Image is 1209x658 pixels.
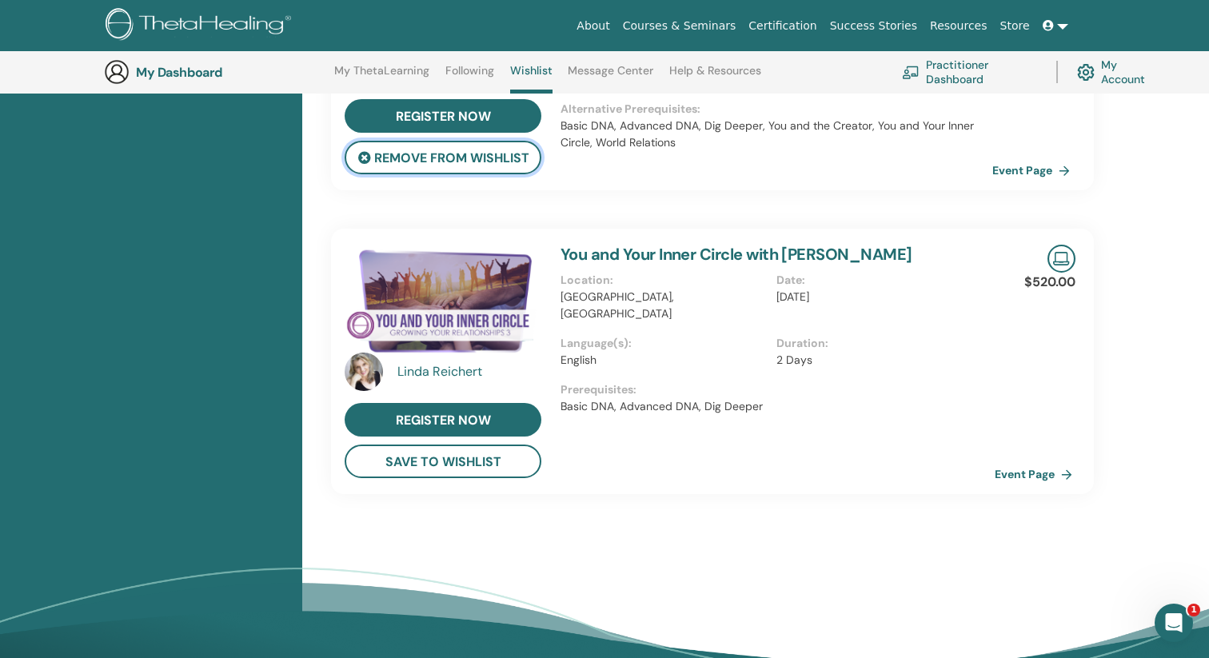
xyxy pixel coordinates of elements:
p: 2 Days [776,352,983,369]
p: Prerequisites : [561,381,992,398]
a: Wishlist [510,64,553,94]
p: [DATE] [776,289,983,305]
p: $520.00 [1024,273,1075,292]
p: Basic DNA, Advanced DNA, Dig Deeper, You and the Creator, You and Your Inner Circle, World Relations [561,118,992,151]
p: Location : [561,272,767,289]
a: Message Center [568,64,653,90]
p: English [561,352,767,369]
p: Basic DNA, Advanced DNA, Dig Deeper [561,398,992,415]
a: Event Page [995,462,1079,486]
p: Duration : [776,335,983,352]
a: register now [345,403,541,437]
p: Date : [776,272,983,289]
button: save to wishlist [345,445,541,478]
a: Success Stories [824,11,924,41]
a: My Account [1077,54,1158,90]
span: 1 [1187,604,1200,616]
a: Practitioner Dashboard [902,54,1037,90]
a: Courses & Seminars [616,11,743,41]
p: [GEOGRAPHIC_DATA], [GEOGRAPHIC_DATA] [561,289,767,322]
a: Help & Resources [669,64,761,90]
img: generic-user-icon.jpg [104,59,130,85]
a: register now [345,99,541,133]
h3: My Dashboard [136,65,296,80]
a: My ThetaLearning [334,64,429,90]
img: Live Online Seminar [1047,245,1075,273]
button: remove from wishlist [345,141,541,174]
img: default.jpg [345,353,383,391]
a: Store [994,11,1036,41]
span: register now [396,108,491,125]
img: cog.svg [1077,60,1095,85]
a: Resources [924,11,994,41]
a: Event Page [992,158,1076,182]
iframe: Intercom live chat [1155,604,1193,642]
img: logo.png [106,8,297,44]
p: Language(s) : [561,335,767,352]
img: chalkboard-teacher.svg [902,66,920,78]
a: Certification [742,11,823,41]
a: Linda Reichert [397,362,545,381]
img: You and Your Inner Circle [345,245,541,357]
a: Following [445,64,494,90]
a: You and Your Inner Circle with [PERSON_NAME] [561,244,912,265]
p: Alternative Prerequisites : [561,101,992,118]
a: About [570,11,616,41]
span: register now [396,412,491,429]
